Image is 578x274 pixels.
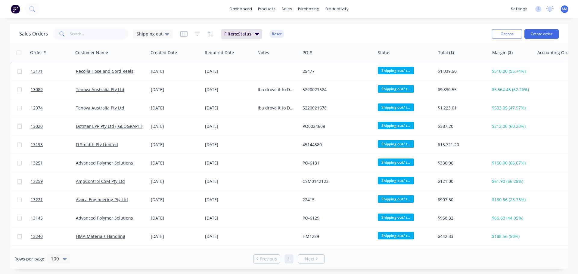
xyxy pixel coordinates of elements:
[151,123,200,129] div: [DATE]
[258,87,296,93] div: Iba drove it to Delkor on the [DATE] with PO# 5220021678
[31,209,76,227] a: 13145
[31,246,76,264] a: 13226
[492,178,530,184] div: $61.90 (56.28%)
[151,142,200,148] div: [DATE]
[284,254,294,263] a: Page 1 is your current page
[438,197,484,203] div: $907.50
[151,105,200,111] div: [DATE]
[76,197,128,202] a: Avoca Engineering Pty Ltd
[303,215,369,221] div: PO-6129
[76,87,124,92] a: Tenova Australia Pty Ltd
[205,160,253,166] div: [DATE]
[31,197,43,203] span: 13221
[492,87,530,93] div: $5,564.46 (62.26%)
[492,105,530,111] div: $533.35 (47.97%)
[253,256,280,262] a: Previous page
[19,31,48,37] h1: Sales Orders
[278,5,295,14] div: sales
[303,233,369,239] div: HM1289
[269,30,284,38] button: Reset
[303,50,312,56] div: PO #
[438,160,484,166] div: $330.00
[31,215,43,221] span: 13145
[76,142,118,147] a: FLSmidth Pty Limited
[378,140,414,148] span: Shipping out/ t...
[224,31,251,37] span: Filters: Status
[137,31,163,37] span: Shipping out
[205,178,253,184] div: [DATE]
[378,177,414,184] span: Shipping out/ t...
[298,256,325,262] a: Next page
[378,50,390,56] div: Status
[31,160,43,166] span: 13251
[492,50,513,56] div: Margin ($)
[151,87,200,93] div: [DATE]
[303,87,369,93] div: 5220021624
[151,215,200,221] div: [DATE]
[76,215,133,221] a: Advanced Polymer Solutions
[524,29,559,39] button: Create order
[31,233,43,239] span: 13240
[31,62,76,80] a: 13171
[438,123,484,129] div: $387.20
[205,68,253,74] div: [DATE]
[151,160,200,166] div: [DATE]
[31,117,76,135] a: 13020
[295,5,322,14] div: purchasing
[378,122,414,129] span: Shipping out/ t...
[303,178,369,184] div: CSM0142123
[31,68,43,74] span: 13171
[492,215,530,221] div: $66.60 (44.05%)
[76,123,159,129] a: Dotmar EPP Pty Ltd ([GEOGRAPHIC_DATA])
[378,103,414,111] span: Shipping out/ t...
[31,81,76,99] a: 13082
[221,29,262,39] button: Filters:Status
[562,6,567,12] span: MA
[31,154,76,172] a: 13251
[378,214,414,221] span: Shipping out/ t...
[378,159,414,166] span: Shipping out/ t...
[31,136,76,154] a: 13193
[76,178,125,184] a: AmpControl CSM Pty Ltd
[305,256,314,262] span: Next
[205,197,253,203] div: [DATE]
[31,227,76,245] a: 13240
[508,5,530,14] div: settings
[378,195,414,203] span: Shipping out/ t...
[151,233,200,239] div: [DATE]
[438,87,484,93] div: $9,830.55
[255,5,278,14] div: products
[438,105,484,111] div: $1,223.01
[227,5,255,14] a: dashboard
[205,142,253,148] div: [DATE]
[492,197,530,203] div: $180.36 (23.73%)
[76,105,124,111] a: Tenova Australia Pty Ltd
[151,178,200,184] div: [DATE]
[151,197,200,203] div: [DATE]
[76,160,133,166] a: Advanced Polymer Solutions
[303,197,369,203] div: 22415
[251,254,327,263] ul: Pagination
[151,68,200,74] div: [DATE]
[257,50,269,56] div: Notes
[438,215,484,221] div: $958.32
[258,105,296,111] div: Iba drove it to Delkor on the [DATE] with PO# 5220021624
[76,233,125,239] a: HMA Materials Handling
[303,105,369,111] div: 5220021678
[70,28,129,40] input: Search...
[260,256,277,262] span: Previous
[205,215,253,221] div: [DATE]
[492,233,530,239] div: $188.56 (50%)
[537,50,577,56] div: Accounting Order #
[30,50,46,56] div: Order #
[75,50,108,56] div: Customer Name
[492,29,522,39] button: Options
[378,67,414,74] span: Shipping out/ t...
[31,172,76,190] a: 13259
[31,123,43,129] span: 13020
[205,233,253,239] div: [DATE]
[303,160,369,166] div: PO-6131
[438,233,484,239] div: $442.33
[31,142,43,148] span: 13193
[378,232,414,239] span: Shipping out/ t...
